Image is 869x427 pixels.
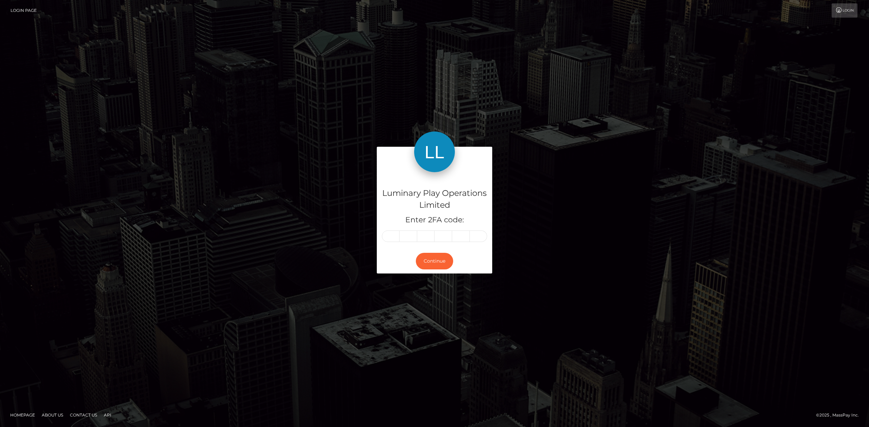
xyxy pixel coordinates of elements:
a: Homepage [7,410,38,420]
img: Luminary Play Operations Limited [414,131,455,172]
div: © 2025 , MassPay Inc. [816,411,864,419]
a: Contact Us [67,410,100,420]
a: Login Page [11,3,37,18]
button: Continue [416,253,453,269]
a: API [101,410,114,420]
h4: Luminary Play Operations Limited [382,187,487,211]
a: Login [832,3,857,18]
h5: Enter 2FA code: [382,215,487,225]
a: About Us [39,410,66,420]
